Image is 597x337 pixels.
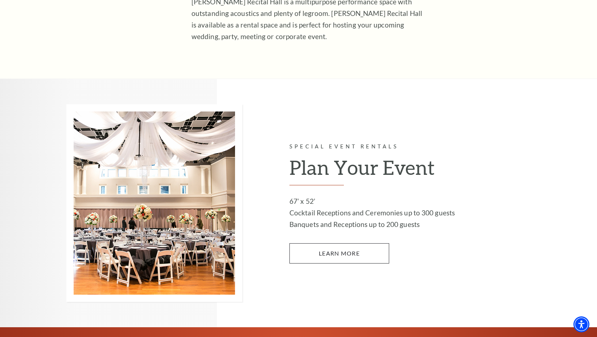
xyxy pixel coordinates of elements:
[289,156,456,185] h2: Plan Your Event
[289,220,420,228] span: Banquets and Receptions up to 200 guests
[573,316,589,332] div: Accessibility Menu
[289,208,455,217] span: Cocktail Receptions and Ceremonies up to 300 guests
[289,197,315,205] span: 67’ x 52’
[289,243,389,264] a: LEARN MORE Plan Your Event
[289,142,456,151] p: Special Event Rentals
